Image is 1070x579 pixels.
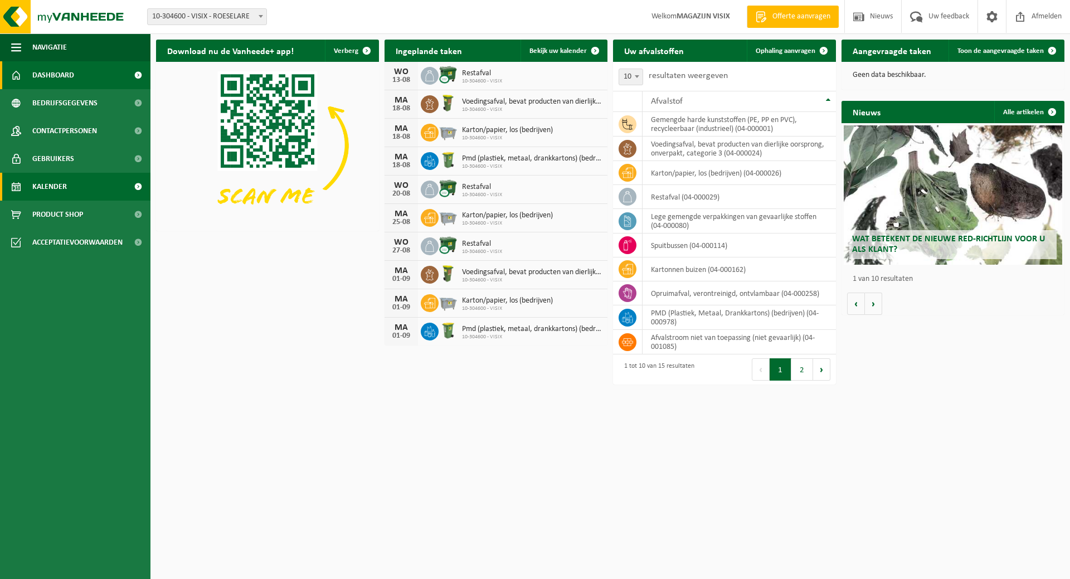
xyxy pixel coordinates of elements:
[462,240,502,249] span: Restafval
[390,153,412,162] div: MA
[462,192,502,198] span: 10-304600 - VISIX
[529,47,587,55] span: Bekijk uw kalender
[462,98,602,106] span: Voedingsafval, bevat producten van dierlijke oorsprong, onverpakt, categorie 3
[390,238,412,247] div: WO
[619,357,694,382] div: 1 tot 10 van 15 resultaten
[32,89,98,117] span: Bedrijfsgegevens
[462,135,553,142] span: 10-304600 - VISIX
[462,183,502,192] span: Restafval
[439,179,458,198] img: WB-1100-CU
[756,47,815,55] span: Ophaling aanvragen
[32,201,83,228] span: Product Shop
[847,293,865,315] button: Vorige
[390,295,412,304] div: MA
[770,11,833,22] span: Offerte aanvragen
[462,277,602,284] span: 10-304600 - VISIX
[32,173,67,201] span: Kalender
[390,275,412,283] div: 01-09
[439,150,458,169] img: WB-0240-HPE-GN-50
[148,9,266,25] span: 10-304600 - VISIX - ROESELARE
[439,236,458,255] img: WB-1100-CU
[747,6,839,28] a: Offerte aanvragen
[643,185,836,209] td: restafval (04-000029)
[813,358,830,381] button: Next
[390,247,412,255] div: 27-08
[643,112,836,137] td: gemengde harde kunststoffen (PE, PP en PVC), recycleerbaar (industrieel) (04-000001)
[462,296,553,305] span: Karton/papier, los (bedrijven)
[462,78,502,85] span: 10-304600 - VISIX
[156,62,379,229] img: Download de VHEPlus App
[462,211,553,220] span: Karton/papier, los (bedrijven)
[462,249,502,255] span: 10-304600 - VISIX
[462,305,553,312] span: 10-304600 - VISIX
[390,332,412,340] div: 01-09
[390,304,412,312] div: 01-09
[334,47,358,55] span: Verberg
[439,65,458,84] img: WB-1100-CU
[852,235,1045,254] span: Wat betekent de nieuwe RED-richtlijn voor u als klant?
[325,40,378,62] button: Verberg
[462,154,602,163] span: Pmd (plastiek, metaal, drankkartons) (bedrijven)
[643,330,836,354] td: afvalstroom niet van toepassing (niet gevaarlijk) (04-001085)
[390,105,412,113] div: 18-08
[462,69,502,78] span: Restafval
[791,358,813,381] button: 2
[643,233,836,257] td: spuitbussen (04-000114)
[32,33,67,61] span: Navigatie
[390,190,412,198] div: 20-08
[390,323,412,332] div: MA
[643,305,836,330] td: PMD (Plastiek, Metaal, Drankkartons) (bedrijven) (04-000978)
[439,293,458,312] img: WB-2500-GAL-GY-01
[390,76,412,84] div: 13-08
[643,209,836,233] td: lege gemengde verpakkingen van gevaarlijke stoffen (04-000080)
[462,106,602,113] span: 10-304600 - VISIX
[390,124,412,133] div: MA
[643,161,836,185] td: karton/papier, los (bedrijven) (04-000026)
[462,126,553,135] span: Karton/papier, los (bedrijven)
[439,321,458,340] img: WB-0240-HPE-GN-50
[643,257,836,281] td: kartonnen buizen (04-000162)
[462,220,553,227] span: 10-304600 - VISIX
[842,101,892,123] h2: Nieuws
[390,210,412,218] div: MA
[390,218,412,226] div: 25-08
[439,207,458,226] img: WB-2500-GAL-GY-01
[649,71,728,80] label: resultaten weergeven
[770,358,791,381] button: 1
[439,94,458,113] img: WB-0060-HPE-GN-50
[677,12,730,21] strong: MAGAZIJN VISIX
[32,61,74,89] span: Dashboard
[390,96,412,105] div: MA
[752,358,770,381] button: Previous
[619,69,643,85] span: 10
[844,125,1062,265] a: Wat betekent de nieuwe RED-richtlijn voor u als klant?
[957,47,1044,55] span: Toon de aangevraagde taken
[439,264,458,283] img: WB-0060-HPE-GN-50
[32,228,123,256] span: Acceptatievoorwaarden
[613,40,695,61] h2: Uw afvalstoffen
[147,8,267,25] span: 10-304600 - VISIX - ROESELARE
[462,163,602,170] span: 10-304600 - VISIX
[462,334,602,340] span: 10-304600 - VISIX
[462,325,602,334] span: Pmd (plastiek, metaal, drankkartons) (bedrijven)
[390,133,412,141] div: 18-08
[439,122,458,141] img: WB-2500-GAL-GY-01
[156,40,305,61] h2: Download nu de Vanheede+ app!
[853,275,1059,283] p: 1 van 10 resultaten
[994,101,1063,123] a: Alle artikelen
[842,40,942,61] h2: Aangevraagde taken
[32,117,97,145] span: Contactpersonen
[462,268,602,277] span: Voedingsafval, bevat producten van dierlijke oorsprong, onverpakt, categorie 3
[643,281,836,305] td: opruimafval, verontreinigd, ontvlambaar (04-000258)
[390,67,412,76] div: WO
[651,97,683,106] span: Afvalstof
[853,71,1053,79] p: Geen data beschikbaar.
[865,293,882,315] button: Volgende
[385,40,473,61] h2: Ingeplande taken
[643,137,836,161] td: voedingsafval, bevat producten van dierlijke oorsprong, onverpakt, categorie 3 (04-000024)
[949,40,1063,62] a: Toon de aangevraagde taken
[521,40,606,62] a: Bekijk uw kalender
[390,266,412,275] div: MA
[32,145,74,173] span: Gebruikers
